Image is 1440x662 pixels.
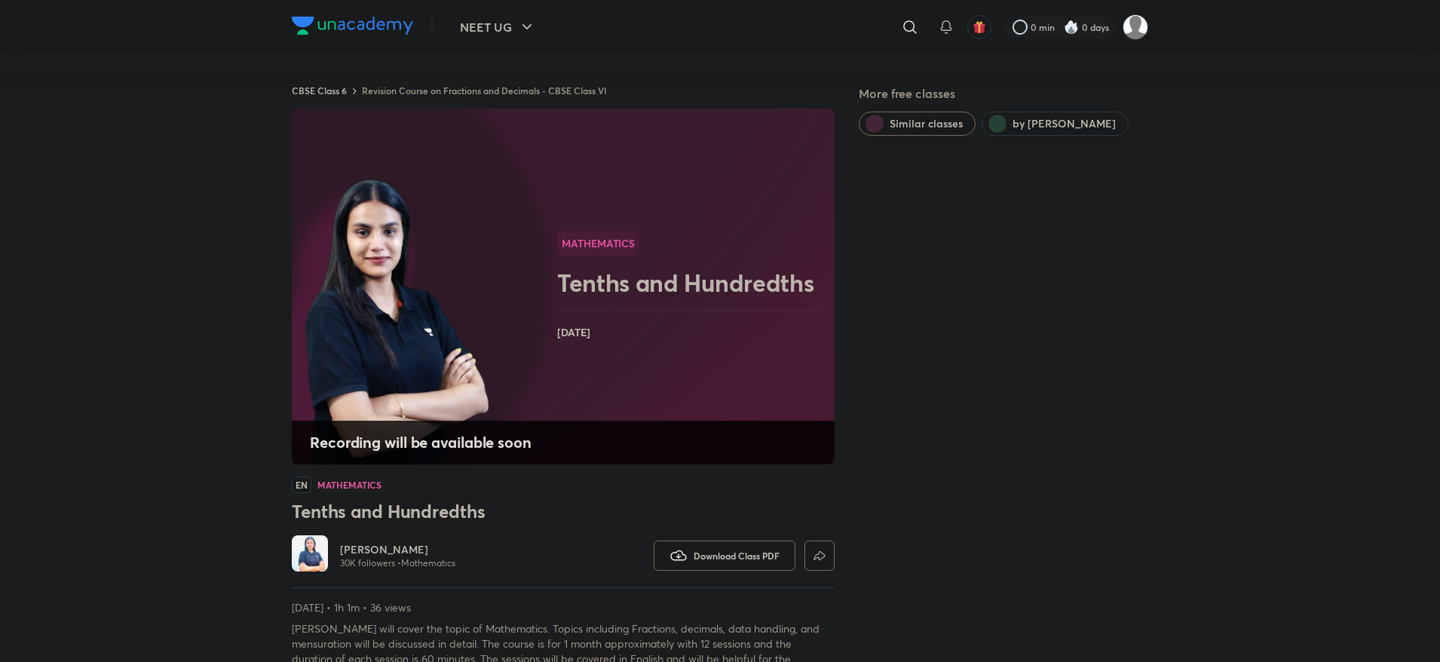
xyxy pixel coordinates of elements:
h4: Recording will be available soon [310,433,532,452]
button: avatar [967,15,991,39]
a: Revision Course on Fractions and Decimals - CBSE Class VI [362,84,607,97]
a: [PERSON_NAME] [340,542,455,557]
img: Alan Pail.M [1123,14,1148,40]
span: Download Class PDF [694,550,780,562]
img: avatar [973,20,986,34]
h5: More free classes [859,84,1148,103]
span: by Shubhkarman Kaur [1013,116,1116,131]
span: Similar classes [890,116,963,131]
a: CBSE Class 6 [292,84,347,97]
img: Avatar [292,535,328,572]
button: Similar classes [859,112,976,136]
h3: Tenths and Hundredths [292,499,835,523]
button: by Shubhkarman Kaur [982,112,1129,136]
a: Avatar [292,535,328,575]
span: EN [292,477,311,493]
h2: Tenths and Hundredths [557,268,829,298]
img: streak [1064,20,1079,35]
h4: Mathematics [317,480,381,489]
h4: [DATE] [557,323,829,342]
p: 30K followers • Mathematics [340,557,455,569]
button: Download Class PDF [654,541,795,571]
img: Company Logo [292,17,413,35]
button: NEET UG [451,12,545,42]
p: [DATE] • 1h 1m • 36 views [292,600,835,615]
a: Company Logo [292,17,413,38]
